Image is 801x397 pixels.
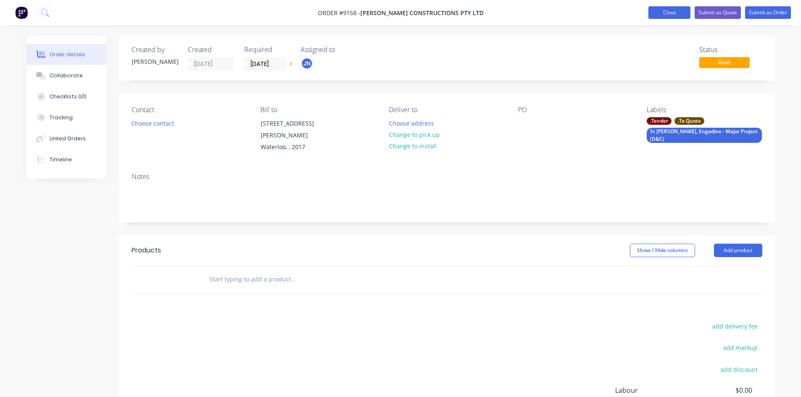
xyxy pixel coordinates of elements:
div: Bill to [260,106,375,114]
div: Checklists 0/0 [50,93,87,100]
div: [PERSON_NAME] [132,57,178,66]
button: Order details [26,44,106,65]
div: Labels [647,106,762,114]
span: $0.00 [690,385,752,395]
button: Close [648,6,690,19]
div: Tracking [50,114,73,121]
button: add markup [719,342,762,353]
span: Draft [699,57,750,68]
div: Notes [132,173,762,181]
div: .Tender [647,117,671,125]
div: Contact [132,106,247,114]
input: Start typing to add a product... [209,271,377,288]
button: Linked Orders [26,128,106,149]
div: Products [132,245,161,255]
div: PO [518,106,633,114]
button: Add product [714,244,762,257]
button: Collaborate [26,65,106,86]
div: [STREET_ADDRESS][PERSON_NAME] [261,118,330,141]
button: Submit as Order [745,6,791,19]
span: Labour [615,385,690,395]
div: Collaborate [50,72,83,79]
button: Submit as Quote [695,6,741,19]
button: Change to install [384,140,441,152]
button: Change to pick up [384,129,444,140]
div: Required [244,46,291,54]
button: Tracking [26,107,106,128]
img: Factory [15,6,28,19]
div: Waterloo, , 2017 [261,141,330,153]
button: add delivery fee [708,321,762,332]
button: Choose contact [127,117,178,129]
div: Created [188,46,234,54]
button: Choose address [384,117,438,129]
div: [STREET_ADDRESS][PERSON_NAME]Waterloo, , 2017 [254,117,338,153]
div: Assigned to [301,46,385,54]
div: Deliver to [389,106,504,114]
div: Status [699,46,762,54]
div: Timeline [50,156,72,163]
div: .To Quote [674,117,704,125]
div: Linked Orders [50,135,86,142]
div: Order details [50,51,85,58]
button: Checklists 0/0 [26,86,106,107]
button: JN [301,57,313,70]
div: Created by [132,46,178,54]
span: [PERSON_NAME] Constructions Pty Ltd [360,9,484,17]
button: add discount [716,363,762,375]
div: St [PERSON_NAME], Engadine - Major Project (D&C) [647,128,762,143]
span: Order #9158 - [318,9,360,17]
button: Show / Hide columns [630,244,695,257]
button: Timeline [26,149,106,170]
